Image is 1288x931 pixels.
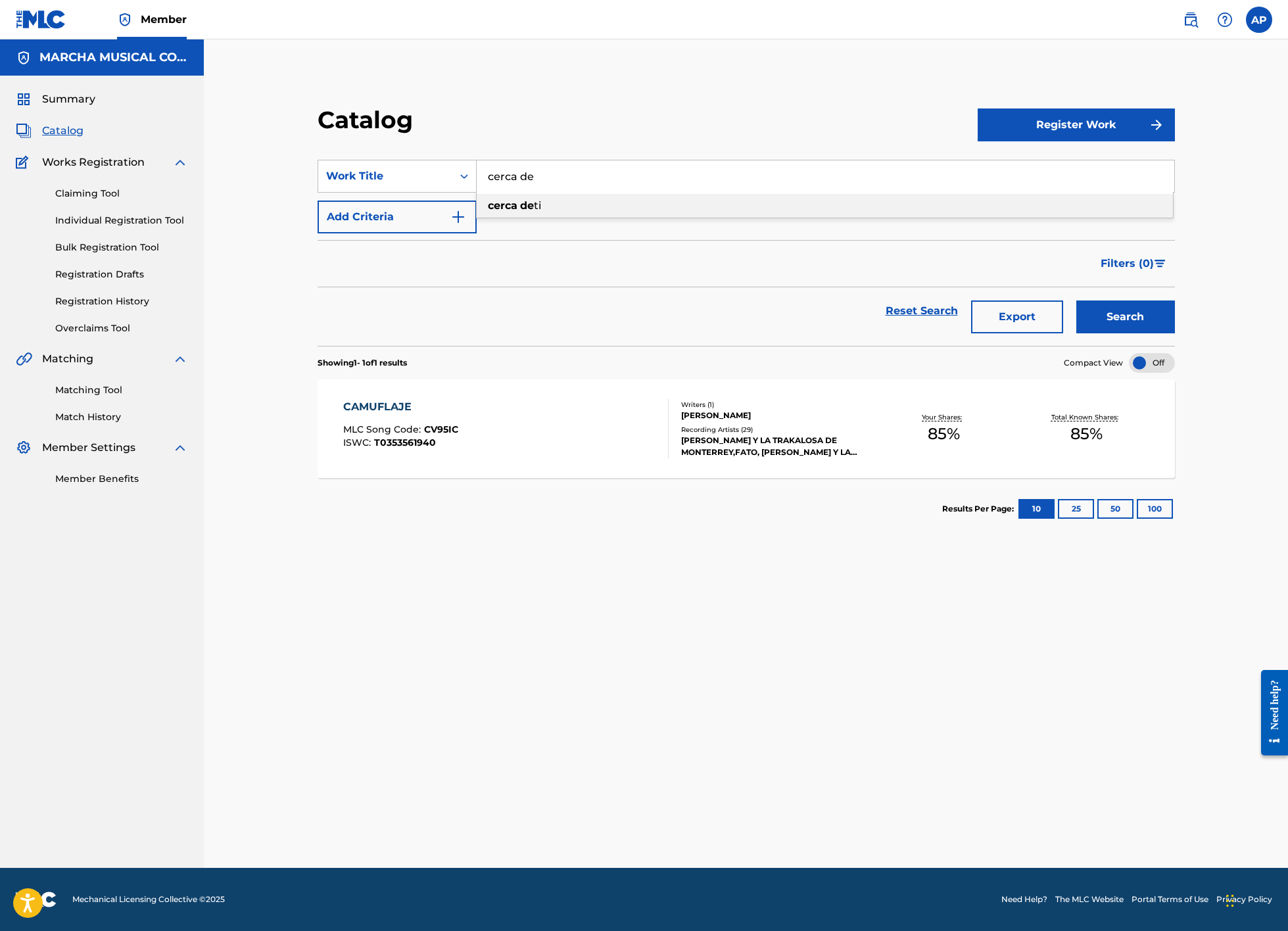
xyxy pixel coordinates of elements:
img: Works Registration [16,155,33,170]
div: [PERSON_NAME] [681,410,872,421]
form: Search Form [318,160,1175,346]
div: CAMUFLAJE [343,399,458,415]
span: Matching [42,351,93,367]
a: Claiming Tool [55,187,188,201]
img: Member Settings [16,440,32,456]
a: Need Help? [1001,894,1047,905]
iframe: Chat Widget [1222,868,1288,931]
img: Top Rightsholder [117,12,133,28]
span: 85 % [1070,422,1103,446]
img: MLC Logo [16,10,66,29]
p: Your Shares: [922,412,965,422]
img: Summary [16,91,32,107]
div: Recording Artists ( 29 ) [681,425,872,435]
button: Register Work [978,108,1175,141]
p: Showing 1 - 1 of 1 results [318,357,407,369]
img: Matching [16,351,32,367]
strong: de [520,199,534,212]
span: Member Settings [42,440,135,456]
div: Writers ( 1 ) [681,400,872,410]
a: Reset Search [879,297,965,325]
p: Results Per Page: [942,503,1017,515]
span: 85 % [928,422,960,446]
img: help [1217,12,1233,28]
span: MLC Song Code : [343,423,424,435]
img: Catalog [16,123,32,139]
div: Arrastrar [1226,881,1234,920]
button: 100 [1137,499,1173,519]
button: 10 [1018,499,1055,519]
a: Registration Drafts [55,268,188,281]
span: Filters ( 0 ) [1101,256,1154,272]
button: Export [971,300,1063,333]
img: search [1183,12,1199,28]
a: CAMUFLAJEMLC Song Code:CV95ICISWC:T0353561940Writers (1)[PERSON_NAME]Recording Artists (29)[PERSO... [318,379,1175,478]
a: The MLC Website [1055,894,1124,905]
a: Individual Registration Tool [55,214,188,227]
div: Work Title [326,168,444,184]
span: Works Registration [42,155,145,170]
p: Total Known Shares: [1051,412,1122,422]
strong: cerca [488,199,517,212]
a: CatalogCatalog [16,123,83,139]
button: Filters (0) [1093,247,1175,280]
a: Privacy Policy [1216,894,1272,905]
img: Accounts [16,50,32,66]
span: T0353561940 [374,437,436,448]
iframe: Resource Center [1251,659,1288,765]
span: Compact View [1064,357,1123,369]
img: expand [172,351,188,367]
h5: MARCHA MUSICAL CORP. [39,50,188,65]
img: expand [172,440,188,456]
h2: Catalog [318,105,419,135]
span: Member [141,12,187,27]
a: Registration History [55,295,188,308]
div: [PERSON_NAME] Y LA TRAKALOSA DE MONTERREY,FATO, [PERSON_NAME] Y LA TRAKALOSA DE MONTERREY, [PERSO... [681,435,872,458]
button: 25 [1058,499,1094,519]
span: Catalog [42,123,83,139]
span: CV95IC [424,423,458,435]
img: logo [16,892,57,907]
span: ti [534,199,541,212]
a: Overclaims Tool [55,322,188,335]
img: f7272a7cc735f4ea7f67.svg [1149,117,1164,133]
a: SummarySummary [16,91,95,107]
a: Member Benefits [55,472,188,486]
span: Summary [42,91,95,107]
button: Add Criteria [318,201,477,233]
button: 50 [1097,499,1133,519]
a: Public Search [1178,7,1204,33]
img: 9d2ae6d4665cec9f34b9.svg [450,209,466,225]
div: Widget de chat [1222,868,1288,931]
img: expand [172,155,188,170]
a: Matching Tool [55,383,188,397]
div: User Menu [1246,7,1272,33]
a: Portal Terms of Use [1132,894,1208,905]
span: ISWC : [343,437,374,448]
span: Mechanical Licensing Collective © 2025 [72,894,225,905]
img: filter [1155,260,1166,268]
button: Search [1076,300,1175,333]
div: Help [1212,7,1238,33]
a: Match History [55,410,188,424]
a: Bulk Registration Tool [55,241,188,254]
